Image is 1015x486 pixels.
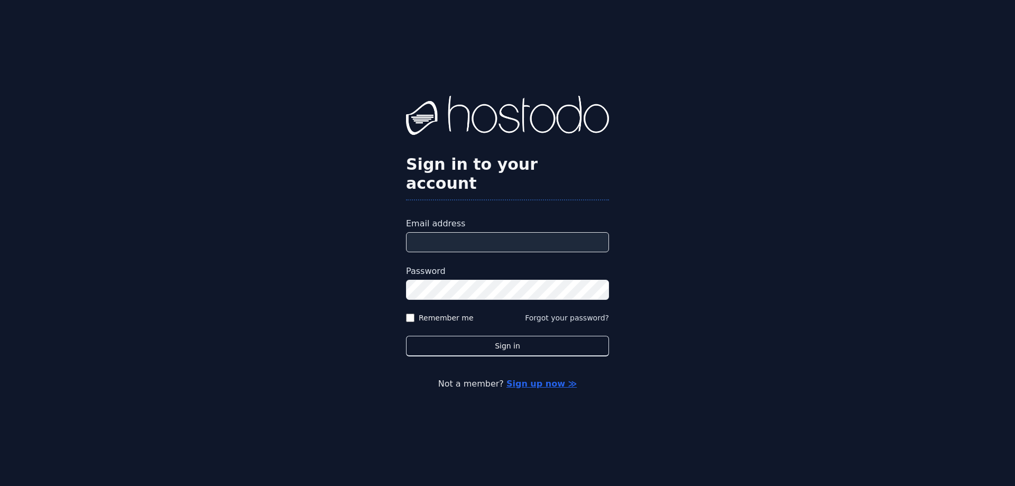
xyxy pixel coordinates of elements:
p: Not a member? [51,378,964,390]
h2: Sign in to your account [406,155,609,193]
img: Hostodo [406,96,609,138]
a: Sign up now ≫ [506,379,577,389]
button: Sign in [406,336,609,356]
button: Forgot your password? [525,313,609,323]
label: Password [406,265,609,278]
label: Email address [406,217,609,230]
label: Remember me [419,313,474,323]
